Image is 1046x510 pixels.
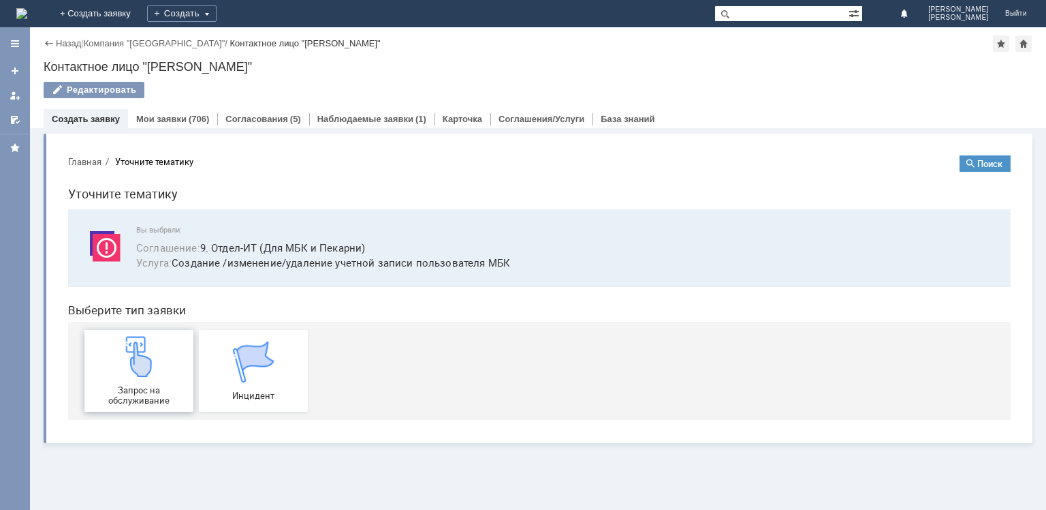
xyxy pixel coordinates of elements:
[498,114,584,124] a: Соглашения/Услуги
[58,12,136,22] div: Уточните тематику
[147,5,217,22] div: Создать
[79,110,937,126] span: Создание /изменение/удаление учетной записи пользователя МБК
[290,114,301,124] div: (5)
[56,38,81,48] a: Назад
[146,246,247,256] span: Инцидент
[601,114,654,124] a: База знаний
[81,37,83,48] div: |
[4,60,26,82] a: Создать заявку
[993,35,1009,52] div: Добавить в избранное
[928,14,989,22] span: [PERSON_NAME]
[61,192,102,232] img: get23c147a1b4124cbfa18e19f2abec5e8f
[79,96,143,110] span: Соглашение :
[79,111,114,125] span: Услуга :
[176,197,217,238] img: get067d4ba7cf7247ad92597448b2db9300
[84,38,225,48] a: Компания "[GEOGRAPHIC_DATA]"
[44,60,1032,74] div: Контактное лицо "[PERSON_NAME]"
[27,185,136,267] a: Запрос на обслуживание
[225,114,288,124] a: Согласования
[849,6,862,19] span: Расширенный поиск
[16,8,27,19] a: Перейти на домашнюю страницу
[443,114,482,124] a: Карточка
[4,109,26,131] a: Мои согласования
[4,85,26,106] a: Мои заявки
[79,95,308,111] button: Соглашение:9. Отдел-ИТ (Для МБК и Пекарни)
[902,11,953,27] button: Поиск
[189,114,209,124] div: (706)
[928,5,989,14] span: [PERSON_NAME]
[317,114,413,124] a: Наблюдаемые заявки
[136,114,187,124] a: Мои заявки
[11,40,953,59] h1: Уточните тематику
[142,185,251,267] a: Инцидент
[1015,35,1032,52] div: Сделать домашней страницей
[79,81,937,90] span: Вы выбрали:
[16,8,27,19] img: logo
[11,159,953,172] header: Выберите тип заявки
[52,114,120,124] a: Создать заявку
[84,38,230,48] div: /
[27,81,68,122] img: svg%3E
[31,241,132,261] span: Запрос на обслуживание
[415,114,426,124] div: (1)
[230,38,381,48] div: Контактное лицо "[PERSON_NAME]"
[11,11,44,23] button: Главная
